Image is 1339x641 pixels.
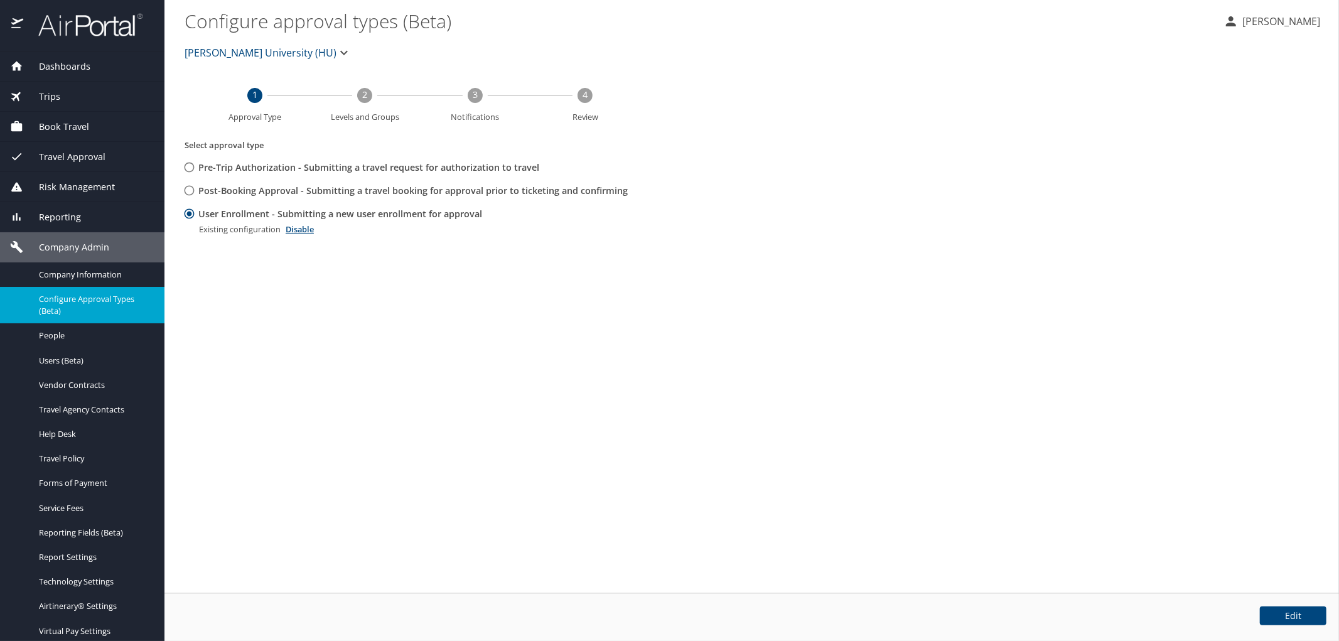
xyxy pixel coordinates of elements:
[39,269,149,281] span: Company Information
[473,89,478,100] text: 3
[199,225,638,234] div: Existing configuration
[198,161,539,175] span: Pre-Trip Authorization - Submitting a travel request for authorization to travel
[23,120,89,134] span: Book Travel
[535,113,636,121] span: Review
[39,428,149,440] span: Help Desk
[198,207,482,221] span: User Enrollment - Submitting a new user enrollment for approval
[39,527,149,539] span: Reporting Fields (Beta)
[286,224,314,235] a: Disable
[39,404,149,416] span: Travel Agency Contacts
[39,293,149,317] span: Configure Approval Types (Beta)
[180,40,357,65] button: [PERSON_NAME] University (HU)
[39,502,149,514] span: Service Fees
[583,89,588,100] text: 4
[185,1,1213,40] h1: Configure approval types (Beta)
[23,90,60,104] span: Trips
[11,13,24,37] img: icon-airportal.png
[185,44,336,62] span: [PERSON_NAME] University (HU)
[205,113,305,121] span: Approval Type
[23,210,81,224] span: Reporting
[24,13,143,37] img: airportal-logo.png
[39,551,149,563] span: Report Settings
[425,113,525,121] span: Notifications
[39,477,149,489] span: Forms of Payment
[39,355,149,367] span: Users (Beta)
[23,180,115,194] span: Risk Management
[39,379,149,391] span: Vendor Contracts
[23,150,105,164] span: Travel Approval
[1260,606,1326,625] button: Edit
[39,600,149,612] span: Airtinerary® Settings
[315,113,416,121] span: Levels and Groups
[185,156,638,240] div: Approval Types
[39,330,149,342] span: People
[198,184,628,198] span: Post-Booking Approval - Submitting a travel booking for approval prior to ticketing and confirming
[362,89,367,100] text: 2
[1285,611,1301,620] span: Edit
[252,89,257,100] text: 1
[39,625,149,637] span: Virtual Pay Settings
[39,576,149,588] span: Technology Settings
[39,453,149,465] span: Travel Policy
[185,139,264,151] label: Select approval type
[1239,14,1320,29] p: [PERSON_NAME]
[23,240,109,254] span: Company Admin
[1218,10,1325,33] button: [PERSON_NAME]
[23,60,90,73] span: Dashboards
